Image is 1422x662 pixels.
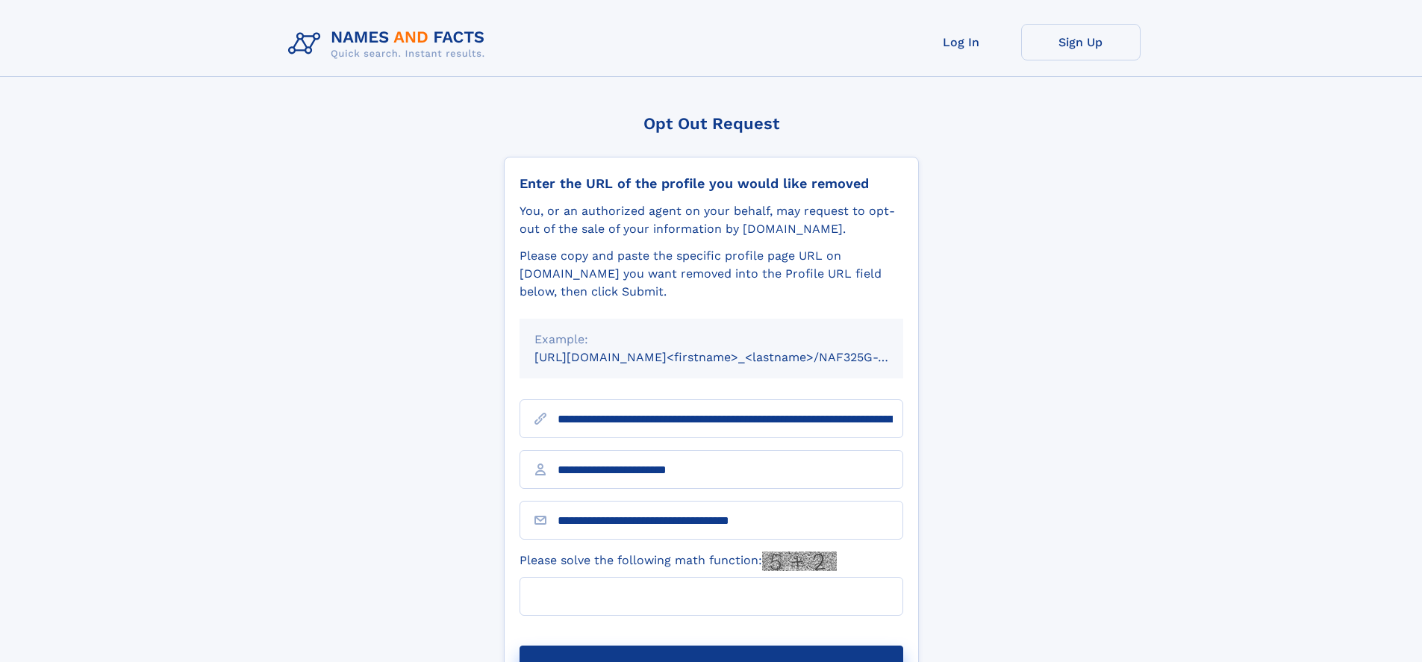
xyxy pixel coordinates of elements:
a: Log In [902,24,1021,60]
div: Example: [534,331,888,349]
label: Please solve the following math function: [520,552,837,571]
img: Logo Names and Facts [282,24,497,64]
div: Enter the URL of the profile you would like removed [520,175,903,192]
div: You, or an authorized agent on your behalf, may request to opt-out of the sale of your informatio... [520,202,903,238]
div: Opt Out Request [504,114,919,133]
a: Sign Up [1021,24,1141,60]
small: [URL][DOMAIN_NAME]<firstname>_<lastname>/NAF325G-xxxxxxxx [534,350,932,364]
div: Please copy and paste the specific profile page URL on [DOMAIN_NAME] you want removed into the Pr... [520,247,903,301]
